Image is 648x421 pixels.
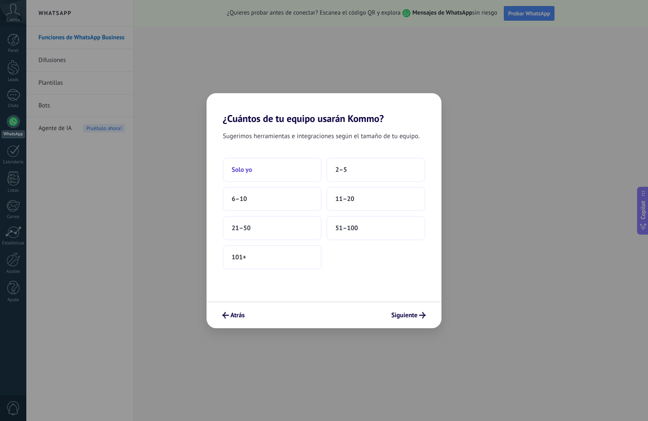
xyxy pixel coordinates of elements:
[391,312,418,318] span: Siguiente
[326,216,425,240] button: 51–100
[232,253,246,261] span: 101+
[326,158,425,182] button: 2–5
[223,158,322,182] button: Solo yo
[223,216,322,240] button: 21–50
[335,224,358,232] span: 51–100
[388,308,429,322] button: Siguiente
[219,308,248,322] button: Atrás
[223,245,322,269] button: 101+
[232,224,251,232] span: 21–50
[207,93,441,124] h2: ¿Cuántos de tu equipo usarán Kommo?
[223,187,322,211] button: 6–10
[326,187,425,211] button: 11–20
[230,312,245,318] span: Atrás
[232,166,252,174] span: Solo yo
[223,131,420,141] span: Sugerimos herramientas e integraciones según el tamaño de tu equipo.
[335,195,354,203] span: 11–20
[335,166,347,174] span: 2–5
[232,195,247,203] span: 6–10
